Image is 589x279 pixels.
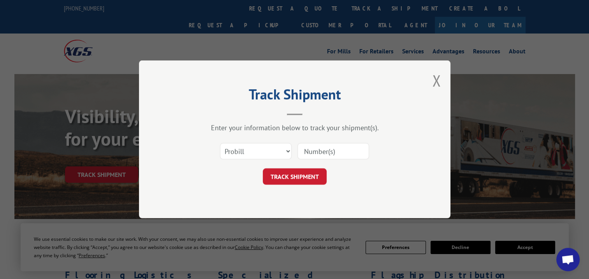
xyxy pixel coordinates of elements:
[297,143,369,160] input: Number(s)
[178,89,411,104] h2: Track Shipment
[263,169,327,185] button: TRACK SHIPMENT
[432,70,441,91] button: Close modal
[178,124,411,132] div: Enter your information below to track your shipment(s).
[556,248,580,271] div: Open chat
